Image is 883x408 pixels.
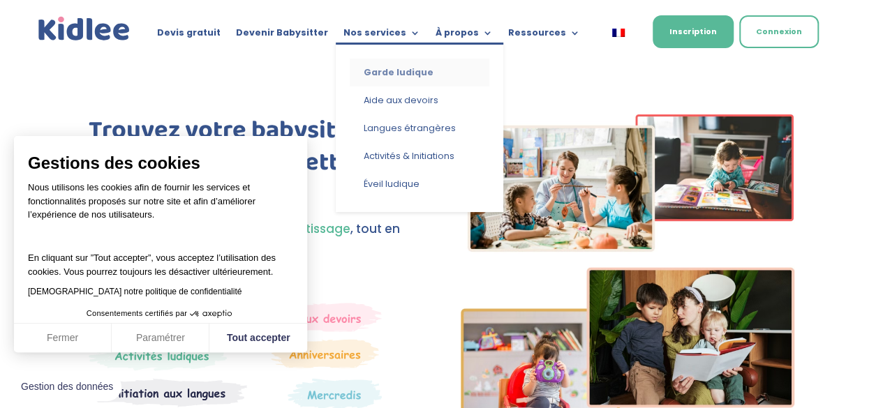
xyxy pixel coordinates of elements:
[13,372,121,402] button: Fermer le widget sans consentement
[36,14,133,44] a: Kidlee Logo
[89,378,247,407] img: Atelier thematique
[190,293,232,335] svg: Axeptio
[739,15,819,48] a: Connexion
[21,381,113,393] span: Gestion des données
[350,86,489,114] a: Aide aux devoirs
[89,339,227,371] img: Mercredi
[87,310,187,317] span: Consentements certifiés par
[350,59,489,86] a: Garde ludique
[436,28,493,43] a: À propos
[89,114,422,219] h1: Trouvez votre babysitter coup de cœur dès cette semaine
[508,28,580,43] a: Ressources
[112,324,209,353] button: Paramétrer
[653,15,734,48] a: Inscription
[343,28,420,43] a: Nos services
[28,287,242,296] a: [DEMOGRAPHIC_DATA] notre politique de confidentialité
[350,114,489,142] a: Langues étrangères
[350,170,489,198] a: Éveil ludique
[28,153,293,174] span: Gestions des cookies
[36,14,133,44] img: logo_kidlee_bleu
[28,238,293,279] p: En cliquant sur ”Tout accepter”, vous acceptez l’utilisation des cookies. Vous pourrez toujours l...
[28,181,293,231] p: Nous utilisons les cookies afin de fournir les services et fonctionnalités proposés sur notre sit...
[350,142,489,170] a: Activités & Initiations
[209,324,307,353] button: Tout accepter
[236,28,328,43] a: Devenir Babysitter
[14,324,112,353] button: Fermer
[251,303,382,332] img: weekends
[612,29,625,37] img: Français
[157,28,221,43] a: Devis gratuit
[270,339,379,368] img: Anniversaire
[80,305,242,323] button: Consentements certifiés par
